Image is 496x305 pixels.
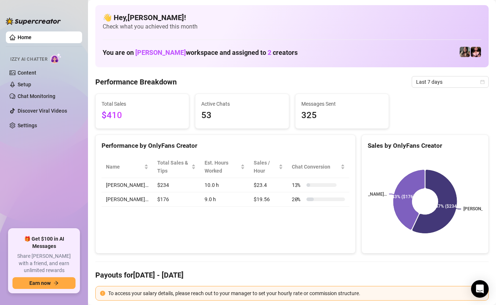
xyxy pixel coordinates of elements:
[103,12,481,23] h4: 👋 Hey, [PERSON_NAME] !
[292,163,339,171] span: Chat Conversion
[301,100,383,108] span: Messages Sent
[18,82,31,87] a: Setup
[460,47,470,57] img: Ryann
[12,253,76,274] span: Share [PERSON_NAME] with a friend, and earn unlimited rewards
[10,56,47,63] span: Izzy AI Chatter
[103,23,481,31] span: Check what you achieved this month
[108,289,484,297] div: To access your salary details, please reach out to your manager to set your hourly rate or commis...
[268,49,271,56] span: 2
[350,192,387,197] text: [PERSON_NAME]…
[29,280,51,286] span: Earn now
[249,192,287,207] td: $19.56
[100,291,105,296] span: exclamation-circle
[50,53,62,64] img: AI Chatter
[153,192,200,207] td: $176
[12,277,76,289] button: Earn nowarrow-right
[102,100,183,108] span: Total Sales
[18,93,55,99] a: Chat Monitoring
[54,280,59,286] span: arrow-right
[416,76,484,87] span: Last 7 days
[95,77,177,87] h4: Performance Breakdown
[102,178,153,192] td: [PERSON_NAME]…
[301,109,383,123] span: 325
[153,178,200,192] td: $234
[205,159,239,175] div: Est. Hours Worked
[471,280,489,298] div: Open Intercom Messenger
[201,100,283,108] span: Active Chats
[18,123,37,128] a: Settings
[480,80,485,84] span: calendar
[292,195,304,203] span: 20 %
[103,49,298,57] h1: You are on workspace and assigned to creators
[18,34,32,40] a: Home
[471,47,481,57] img: Ryann
[106,163,143,171] span: Name
[102,156,153,178] th: Name
[95,270,489,280] h4: Payouts for [DATE] - [DATE]
[153,156,200,178] th: Total Sales & Tips
[254,159,277,175] span: Sales / Hour
[18,108,67,114] a: Discover Viral Videos
[6,18,61,25] img: logo-BBDzfeDw.svg
[102,109,183,123] span: $410
[249,156,287,178] th: Sales / Hour
[292,181,304,189] span: 13 %
[12,236,76,250] span: 🎁 Get $100 in AI Messages
[135,49,186,56] span: [PERSON_NAME]
[200,178,249,192] td: 10.0 h
[18,70,36,76] a: Content
[287,156,349,178] th: Chat Conversion
[102,141,349,151] div: Performance by OnlyFans Creator
[157,159,190,175] span: Total Sales & Tips
[249,178,287,192] td: $23.4
[368,141,482,151] div: Sales by OnlyFans Creator
[102,192,153,207] td: [PERSON_NAME]…
[200,192,249,207] td: 9.0 h
[201,109,283,123] span: 53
